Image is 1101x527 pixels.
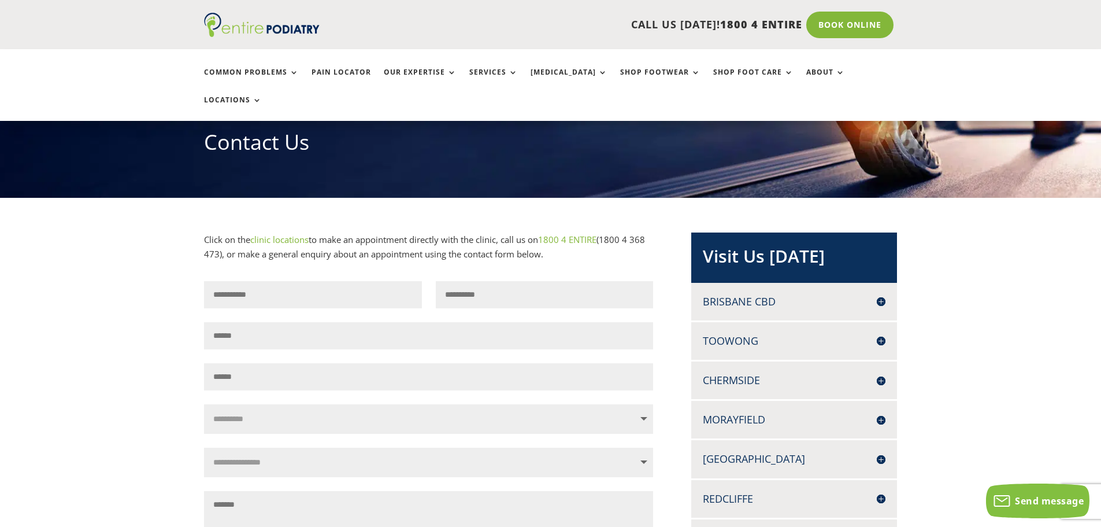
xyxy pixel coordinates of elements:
a: Our Expertise [384,68,457,93]
h1: Contact Us [204,128,898,163]
h2: Visit Us [DATE] [703,244,885,274]
a: Services [469,68,518,93]
span: Send message [1015,495,1084,507]
a: Entire Podiatry [204,28,320,39]
h4: Redcliffe [703,492,885,506]
h4: [GEOGRAPHIC_DATA] [703,452,885,466]
a: clinic locations [250,234,309,245]
a: Shop Footwear [620,68,700,93]
a: Common Problems [204,68,299,93]
a: 1800 4 ENTIRE [538,234,596,245]
h4: Morayfield [703,412,885,427]
h4: Brisbane CBD [703,294,885,309]
img: logo (1) [204,13,320,37]
a: Locations [204,96,262,121]
p: CALL US [DATE]! [364,17,802,32]
a: [MEDICAL_DATA] [531,68,607,93]
button: Send message [986,484,1089,518]
a: Pain Locator [312,68,371,93]
h4: Toowong [703,334,885,348]
p: Click on the to make an appointment directly with the clinic, call us on (1800 4 368 473), or mak... [204,233,654,262]
h4: Chermside [703,373,885,388]
a: Book Online [806,12,894,38]
a: About [806,68,845,93]
span: 1800 4 ENTIRE [720,17,802,31]
a: Shop Foot Care [713,68,794,93]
